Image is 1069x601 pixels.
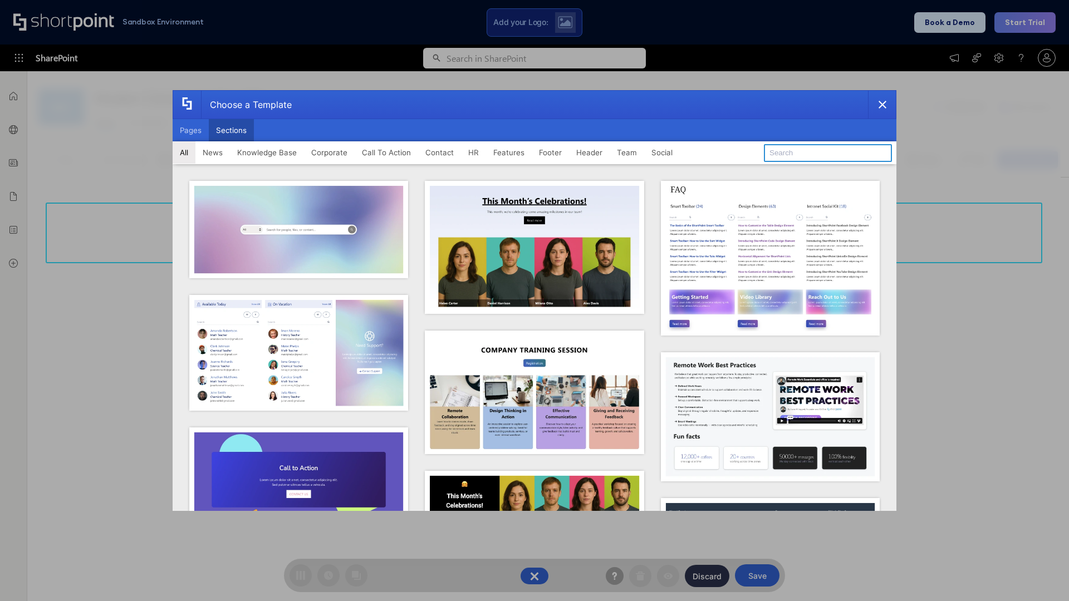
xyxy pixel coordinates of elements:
[304,141,355,164] button: Corporate
[532,141,569,164] button: Footer
[201,91,292,119] div: Choose a Template
[569,141,610,164] button: Header
[355,141,418,164] button: Call To Action
[173,141,195,164] button: All
[195,141,230,164] button: News
[486,141,532,164] button: Features
[173,90,896,511] div: template selector
[1013,548,1069,601] iframe: Chat Widget
[230,141,304,164] button: Knowledge Base
[644,141,680,164] button: Social
[610,141,644,164] button: Team
[209,119,254,141] button: Sections
[461,141,486,164] button: HR
[173,119,209,141] button: Pages
[764,144,892,162] input: Search
[418,141,461,164] button: Contact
